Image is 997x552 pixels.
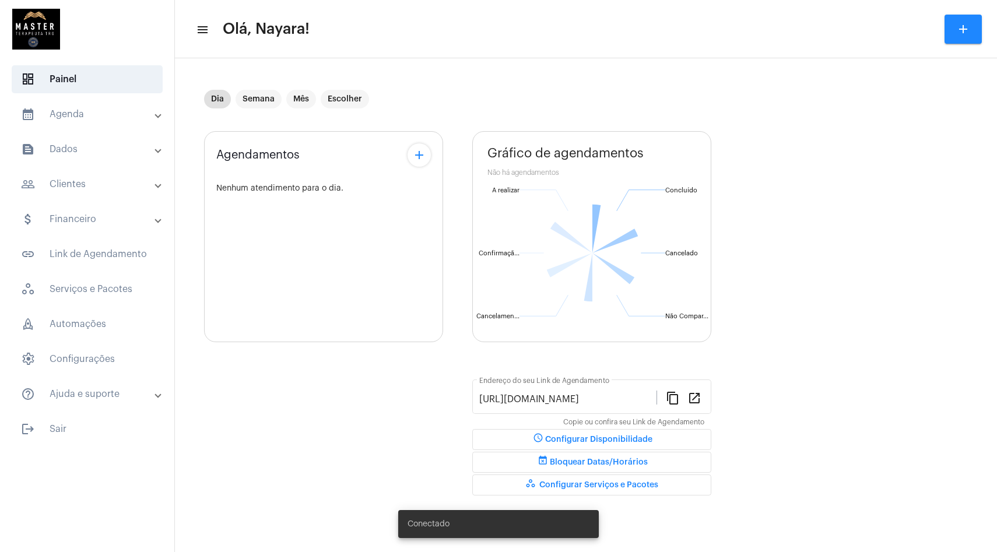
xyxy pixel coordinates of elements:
span: Serviços e Pacotes [12,275,163,303]
mat-chip: Semana [236,90,282,108]
span: Link de Agendamento [12,240,163,268]
span: Automações [12,310,163,338]
mat-expansion-panel-header: sidenav iconAgenda [7,100,174,128]
mat-expansion-panel-header: sidenav iconFinanceiro [7,205,174,233]
mat-icon: add [956,22,970,36]
mat-panel-title: Ajuda e suporte [21,387,156,401]
mat-icon: sidenav icon [21,107,35,121]
text: Cancelamen... [476,313,519,319]
div: Nenhum atendimento para o dia. [216,184,431,193]
mat-icon: open_in_new [687,391,701,405]
mat-icon: sidenav icon [21,212,35,226]
mat-panel-title: Dados [21,142,156,156]
img: e3845785-ef01-3b55-a5bf-0db59bfb74dd.jpg [9,6,63,52]
text: A realizar [492,187,519,194]
mat-icon: sidenav icon [21,422,35,436]
span: Conectado [408,518,450,530]
mat-icon: content_copy [666,391,680,405]
span: Sair [12,415,163,443]
mat-chip: Escolher [321,90,369,108]
mat-icon: sidenav icon [21,142,35,156]
span: Painel [12,65,163,93]
span: sidenav icon [21,282,35,296]
span: sidenav icon [21,317,35,331]
text: Concluído [665,187,697,194]
span: Configurar Disponibilidade [531,435,652,444]
text: Não Compar... [665,313,708,319]
text: Confirmaçã... [479,250,519,257]
span: sidenav icon [21,352,35,366]
mat-panel-title: Financeiro [21,212,156,226]
mat-chip: Mês [286,90,316,108]
span: Bloquear Datas/Horários [536,458,648,466]
span: Gráfico de agendamentos [487,146,644,160]
mat-icon: add [412,148,426,162]
mat-icon: sidenav icon [21,247,35,261]
span: Olá, Nayara! [223,20,310,38]
mat-expansion-panel-header: sidenav iconClientes [7,170,174,198]
button: Configurar Serviços e Pacotes [472,474,711,495]
mat-icon: schedule [531,433,545,446]
mat-chip: Dia [204,90,231,108]
mat-expansion-panel-header: sidenav iconAjuda e suporte [7,380,174,408]
mat-icon: event_busy [536,455,550,469]
mat-icon: workspaces_outlined [525,478,539,492]
mat-hint: Copie ou confira seu Link de Agendamento [563,419,704,427]
input: Link [479,394,657,405]
mat-icon: sidenav icon [196,23,208,37]
mat-panel-title: Clientes [21,177,156,191]
span: Agendamentos [216,149,300,161]
mat-icon: sidenav icon [21,387,35,401]
span: sidenav icon [21,72,35,86]
mat-expansion-panel-header: sidenav iconDados [7,135,174,163]
button: Configurar Disponibilidade [472,429,711,450]
button: Bloquear Datas/Horários [472,452,711,473]
mat-panel-title: Agenda [21,107,156,121]
span: Configurações [12,345,163,373]
span: Configurar Serviços e Pacotes [525,481,658,489]
mat-icon: sidenav icon [21,177,35,191]
text: Cancelado [665,250,698,256]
